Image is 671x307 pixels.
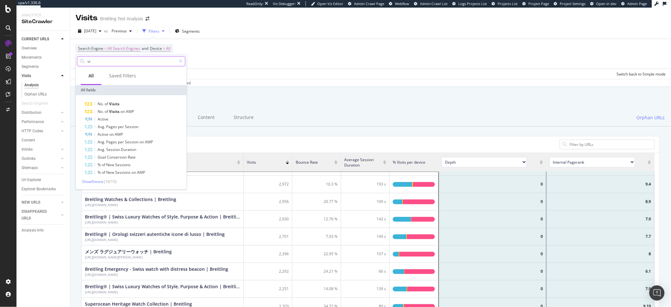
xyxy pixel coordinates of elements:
span: % [98,162,102,167]
span: Previous [109,28,127,34]
span: Session [125,139,139,145]
a: Open in dev [590,1,617,6]
div: Breitling® | Swiss Luxury Watches of Style, Purpose & Action | Breitling [85,220,240,225]
span: of [102,170,106,175]
div: 7.9 [546,211,655,228]
div: Explorer Bookmarks [22,186,56,193]
span: AMP [137,170,145,175]
div: 10.3 % [293,176,341,193]
a: Orphan URLs [24,91,66,98]
span: Visits [109,101,119,107]
div: 20.77 % [293,193,341,211]
a: Inlinks [22,146,59,153]
div: Breitling® | Swiss Luxury Watches of Style, Purpose & Action | Breitling [85,214,240,220]
a: NEW URLS [22,199,59,206]
div: 7.03 % [293,228,341,245]
a: Visits [22,73,59,79]
a: Explorer Bookmarks [22,186,66,193]
span: Sessions [115,162,131,167]
span: per [118,139,125,145]
span: Duration [121,147,136,152]
div: 22.95 % [293,245,341,263]
div: Movements [22,54,42,61]
div: 12.76 % [293,211,341,228]
span: Avg. [98,139,106,145]
span: Avg. [98,147,106,152]
span: Visits [109,109,120,114]
div: メンズ ラグジュアリーウォッチ | Breitling [85,249,172,255]
div: Inlinks [22,146,33,153]
a: Content [22,137,66,144]
a: Movements [22,54,66,61]
div: Breitling Emergency - Swiss watch with distress beacon | Breitling [85,266,228,272]
div: 2,292 [244,263,292,280]
span: of [105,101,109,107]
span: Session [125,124,139,129]
span: All Search Engines [107,44,140,53]
a: Outlinks [22,155,59,162]
span: Visits [247,160,256,165]
span: Bounce Rate [296,160,318,165]
div: Breitling® | Swiss Luxury Watches of Style, Purpose & Action | Breitling [85,284,240,290]
a: Sitemaps [22,165,59,171]
span: Pages [106,139,118,145]
div: Distribution [22,109,42,116]
span: AMP [126,109,134,114]
a: Analysis Info [22,227,66,234]
span: [object Object] [442,157,537,167]
span: on [120,109,126,114]
div: 0 [438,280,546,298]
div: Viz Debugger: [273,1,296,6]
div: arrow-right-arrow-left [145,16,149,21]
span: and [142,46,148,51]
span: on [132,170,137,175]
a: Url Explorer [22,177,66,183]
div: All fields [76,85,187,95]
span: Pages [106,124,118,129]
div: Saved Filters [109,73,136,79]
div: All [88,73,94,79]
span: per [118,124,125,129]
span: Average Session Duration [344,157,380,168]
div: Visits [75,13,98,23]
div: Breitling Emergency - Swiss watch with distress beacon | Breitling [85,272,228,277]
div: 149 s [341,228,390,245]
span: No. [98,101,105,107]
span: Active [98,132,109,137]
div: メンズ ラグジュアリーウォッチ | Breitling [85,255,172,259]
span: % [98,170,102,175]
a: Project Settings [554,1,586,6]
span: Sessions [115,170,132,175]
span: All [166,44,171,53]
div: HTTP Codes [22,128,43,134]
span: New [106,162,115,167]
a: Performance [22,119,59,125]
span: AMP [115,132,123,137]
a: HTTP Codes [22,128,59,134]
div: Analytics [22,13,65,18]
div: 9.4 [546,176,655,193]
span: Open in dev [597,1,617,6]
a: Admin Crawl List [414,1,448,6]
div: 0 [438,193,546,211]
span: Admin Page [628,1,647,6]
div: 6.1 [546,263,655,280]
span: Project Settings [560,1,586,6]
div: Breitling Watches & Collections | Breitling [85,196,176,203]
span: Goal [98,154,107,160]
span: Logs Projects List [459,1,487,6]
span: [object Object] [550,157,645,167]
div: 24.21 % [293,263,341,280]
div: 2,251 [244,280,292,298]
input: Search by field name [87,56,176,66]
span: of [105,109,109,114]
a: Projects List [492,1,518,6]
a: Admin Crawl Page [348,1,384,6]
button: Segments [172,26,202,36]
div: NEW URLS [22,199,40,206]
div: 109 s [341,193,390,211]
span: Conversion [107,154,128,160]
div: Filters [149,29,159,34]
div: Performance [22,119,44,125]
div: Structure [225,109,262,127]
